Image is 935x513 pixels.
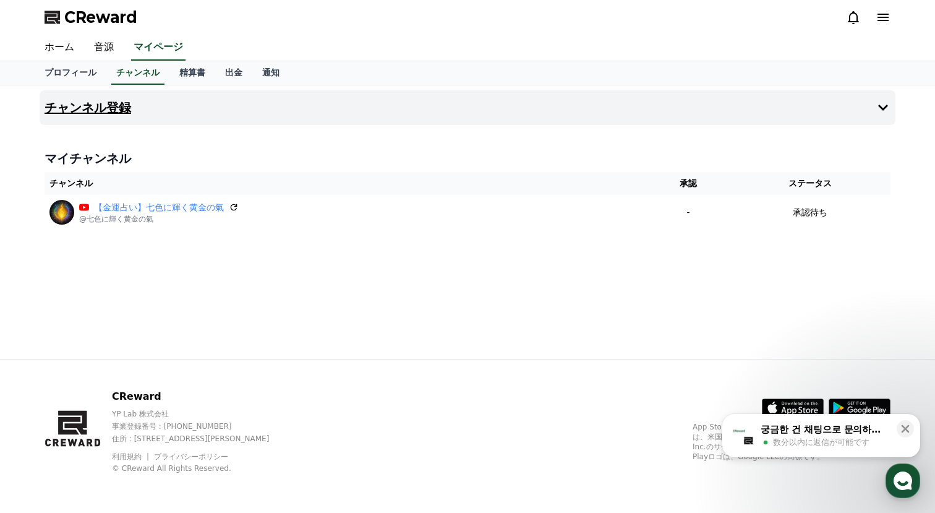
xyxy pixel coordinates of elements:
p: 住所 : [STREET_ADDRESS][PERSON_NAME] [112,434,291,444]
span: ホーム [32,411,54,421]
a: CReward [45,7,137,27]
span: 設定 [191,411,206,421]
a: ホーム [35,35,84,61]
p: © CReward All Rights Reserved. [112,463,291,473]
p: 承認待ち [793,206,827,219]
a: 音源 [84,35,124,61]
a: 設定 [160,392,237,423]
a: プライバシーポリシー [154,452,228,461]
th: 承認 [647,172,730,195]
a: 【金運占い】七色に輝く黄金の氣 [94,201,224,214]
p: YP Lab 株式会社 [112,409,291,419]
img: 【金運占い】七色に輝く黄金の氣 [49,200,74,225]
th: ステータス [730,172,890,195]
h4: マイチャンネル [45,150,890,167]
a: 精算書 [169,61,215,85]
a: チャンネル [111,61,164,85]
h4: チャンネル登録 [45,101,131,114]
p: @七色に輝く黄金の氣 [79,214,239,224]
a: 通知 [252,61,289,85]
button: チャンネル登録 [40,90,895,125]
p: App Store、iCloud、iCloud Drive、およびiTunes Storeは、米国およびその他の国や地域で登録されているApple Inc.のサービスマークです。Google P... [693,422,890,462]
span: チャット [106,412,135,421]
p: - [652,206,725,219]
a: マイページ [131,35,186,61]
p: CReward [112,389,291,404]
p: 事業登録番号 : [PHONE_NUMBER] [112,421,291,431]
a: 出金 [215,61,252,85]
a: プロフィール [35,61,106,85]
a: 利用規約 [112,452,151,461]
a: ホーム [4,392,82,423]
th: チャンネル [45,172,647,195]
span: CReward [64,7,137,27]
a: チャット [82,392,160,423]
